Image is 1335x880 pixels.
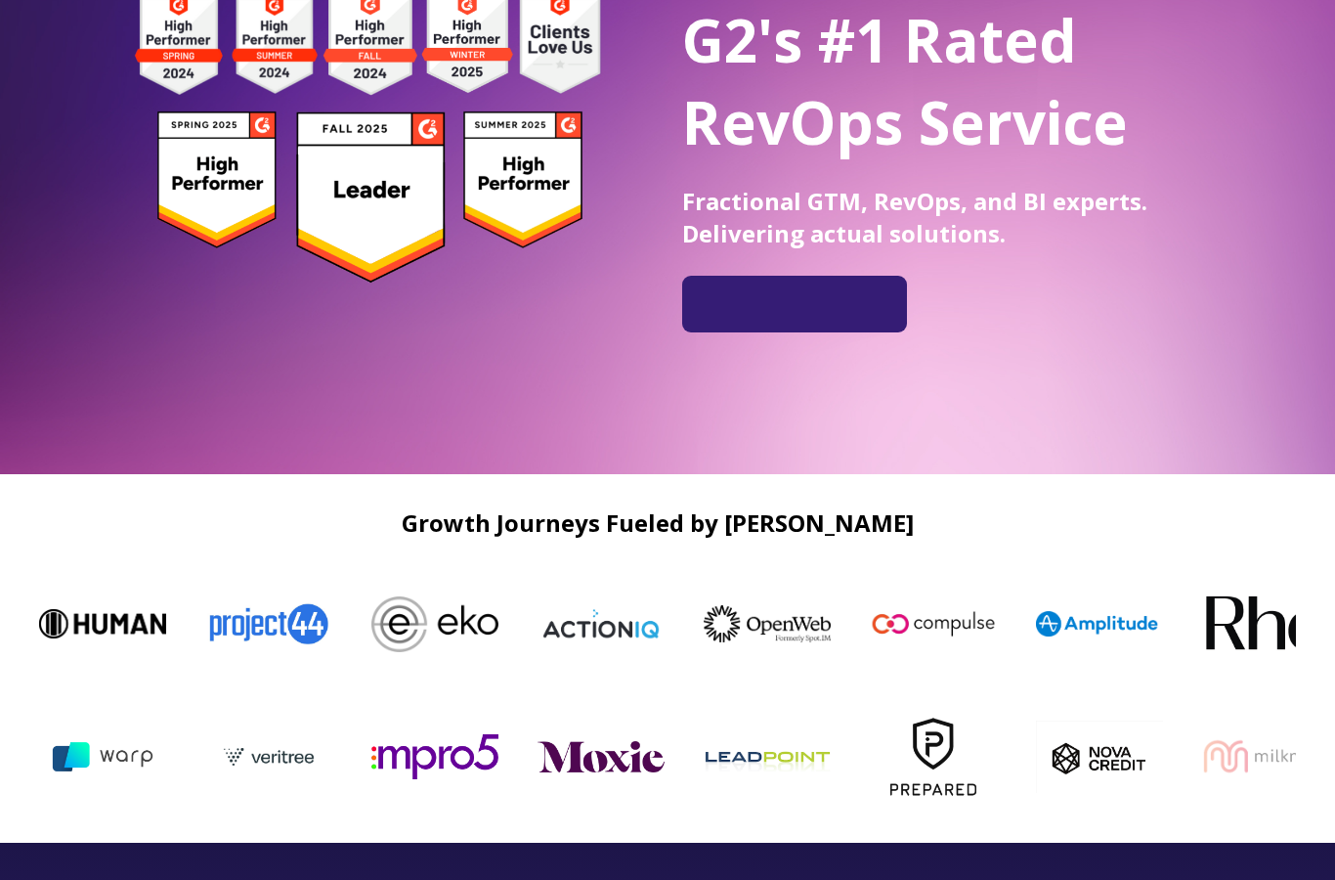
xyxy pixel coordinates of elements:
[702,605,829,641] img: OpenWeb
[539,741,667,772] img: moxie
[706,693,833,820] img: leadpoint
[1034,611,1161,637] img: Amplitude
[692,284,897,325] iframe: Embedded CTA
[207,729,334,785] img: veritree
[20,509,1296,536] h2: Growth Journeys Fueled by [PERSON_NAME]
[682,185,1147,249] span: Fractional GTM, RevOps, and BI experts. Delivering actual solutions.
[872,693,999,820] img: Prepared-Logo
[373,734,500,779] img: mpro5
[41,731,168,782] img: warp ai
[37,609,164,638] img: Human
[536,607,663,640] img: ActionIQ
[369,596,496,652] img: Eko
[1200,560,1327,687] img: Rho-logo-square
[203,591,330,657] img: Project44
[1038,721,1165,792] img: nova_c
[1204,738,1331,775] img: milkmate
[868,591,995,657] img: Compulse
